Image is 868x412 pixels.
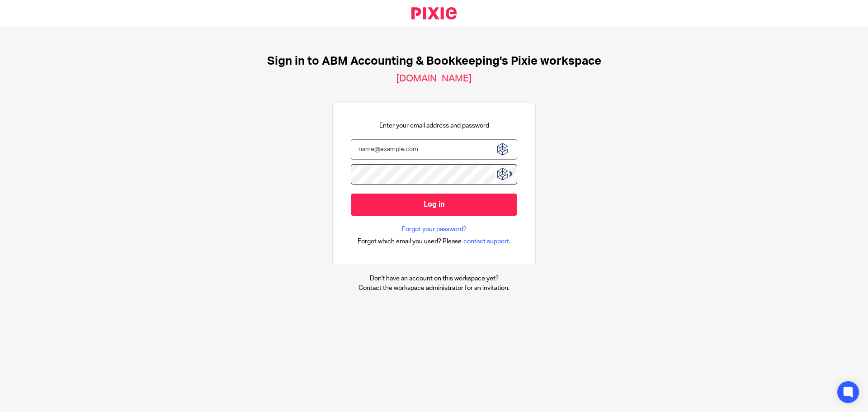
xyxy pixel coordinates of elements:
p: Enter your email address and password [379,121,489,130]
div: . [358,236,511,246]
span: Forgot which email you used? Please [358,237,462,246]
h1: Sign in to ABM Accounting & Bookkeeping's Pixie workspace [267,54,601,68]
h2: [DOMAIN_NAME] [396,73,472,85]
p: Contact the workspace administrator for an invitation. [359,284,509,293]
input: Log in [351,194,517,216]
a: Forgot your password? [402,225,467,234]
p: Don't have an account on this workspace yet? [359,274,509,283]
span: contact support [463,237,509,246]
input: name@example.com [351,139,517,160]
